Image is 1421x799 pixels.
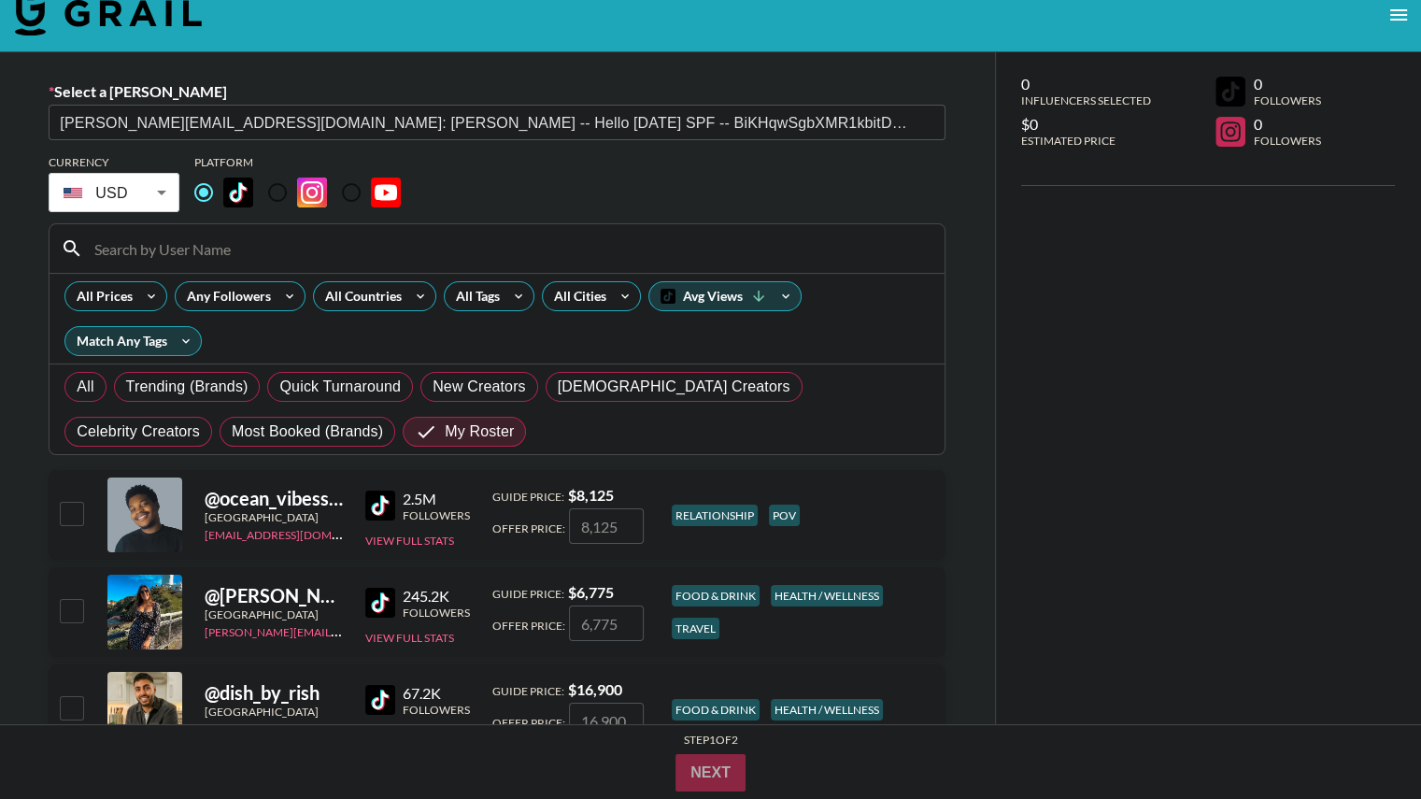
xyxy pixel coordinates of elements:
[672,699,760,721] div: food & drink
[675,754,746,792] button: Next
[1253,134,1320,148] div: Followers
[672,585,760,606] div: food & drink
[83,234,933,264] input: Search by User Name
[569,606,644,641] input: 6,775
[223,178,253,207] img: TikTok
[543,282,610,310] div: All Cities
[445,421,514,443] span: My Roster
[205,621,481,639] a: [PERSON_NAME][EMAIL_ADDRESS][DOMAIN_NAME]
[365,534,454,548] button: View Full Stats
[205,510,343,524] div: [GEOGRAPHIC_DATA]
[1021,93,1151,107] div: Influencers Selected
[365,588,395,618] img: TikTok
[49,82,945,101] label: Select a [PERSON_NAME]
[771,585,883,606] div: health / wellness
[1021,115,1151,134] div: $0
[649,282,801,310] div: Avg Views
[1021,75,1151,93] div: 0
[314,282,405,310] div: All Countries
[1021,134,1151,148] div: Estimated Price
[365,491,395,521] img: TikTok
[205,487,343,510] div: @ ocean_vibesss_
[65,282,136,310] div: All Prices
[1253,93,1320,107] div: Followers
[52,177,176,209] div: USD
[365,685,395,715] img: TikTok
[558,376,790,398] span: [DEMOGRAPHIC_DATA] Creators
[568,583,614,601] strong: $ 6,775
[492,716,565,730] span: Offer Price:
[403,684,470,703] div: 67.2K
[684,733,738,747] div: Step 1 of 2
[492,521,565,535] span: Offer Price:
[297,178,327,207] img: Instagram
[492,490,564,504] span: Guide Price:
[771,699,883,721] div: health / wellness
[492,587,564,601] span: Guide Price:
[672,618,719,639] div: travel
[205,705,343,719] div: [GEOGRAPHIC_DATA]
[569,508,644,544] input: 8,125
[433,376,526,398] span: New Creators
[126,376,249,398] span: Trending (Brands)
[365,631,454,645] button: View Full Stats
[568,680,622,698] strong: $ 16,900
[492,619,565,633] span: Offer Price:
[403,490,470,508] div: 2.5M
[569,703,644,738] input: 16,900
[568,486,614,504] strong: $ 8,125
[205,607,343,621] div: [GEOGRAPHIC_DATA]
[445,282,504,310] div: All Tags
[403,703,470,717] div: Followers
[205,681,343,705] div: @ dish_by_rish
[403,606,470,620] div: Followers
[1253,75,1320,93] div: 0
[77,376,93,398] span: All
[49,155,179,169] div: Currency
[194,155,416,169] div: Platform
[279,376,401,398] span: Quick Turnaround
[205,584,343,607] div: @ [PERSON_NAME]
[371,178,401,207] img: YouTube
[65,327,201,355] div: Match Any Tags
[232,421,383,443] span: Most Booked (Brands)
[1253,115,1320,134] div: 0
[403,587,470,606] div: 245.2K
[492,684,564,698] span: Guide Price:
[769,505,800,526] div: pov
[672,505,758,526] div: relationship
[205,524,392,542] a: [EMAIL_ADDRESS][DOMAIN_NAME]
[77,421,200,443] span: Celebrity Creators
[403,508,470,522] div: Followers
[176,282,275,310] div: Any Followers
